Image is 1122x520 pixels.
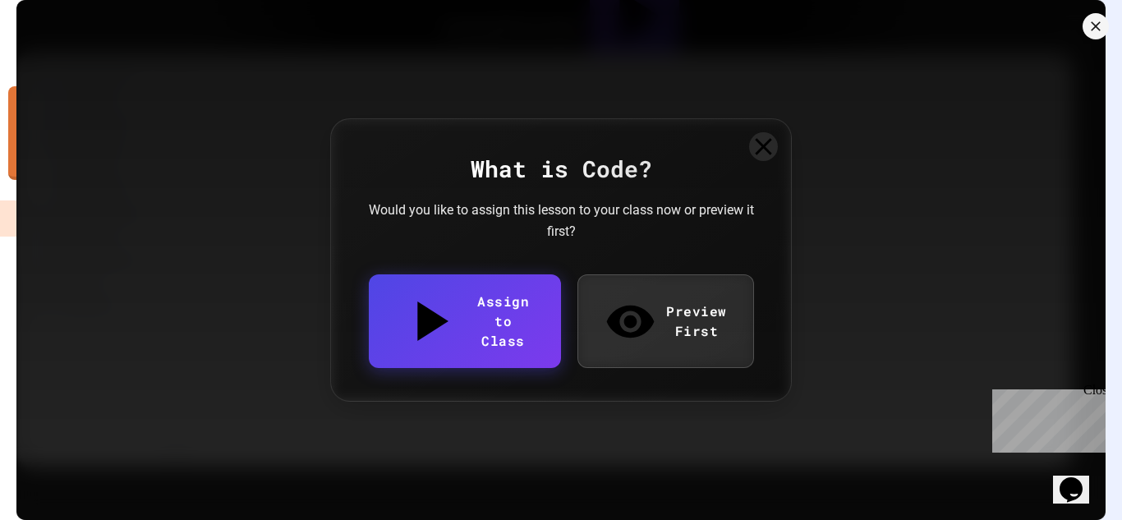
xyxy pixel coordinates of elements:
div: Would you like to assign this lesson to your class now or preview it first? [364,200,758,242]
a: Assign to Class [369,274,561,368]
div: Chat with us now!Close [7,7,113,104]
a: Preview First [577,274,754,368]
iframe: chat widget [1053,454,1106,504]
div: What is Code? [364,152,758,186]
iframe: chat widget [986,383,1106,453]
